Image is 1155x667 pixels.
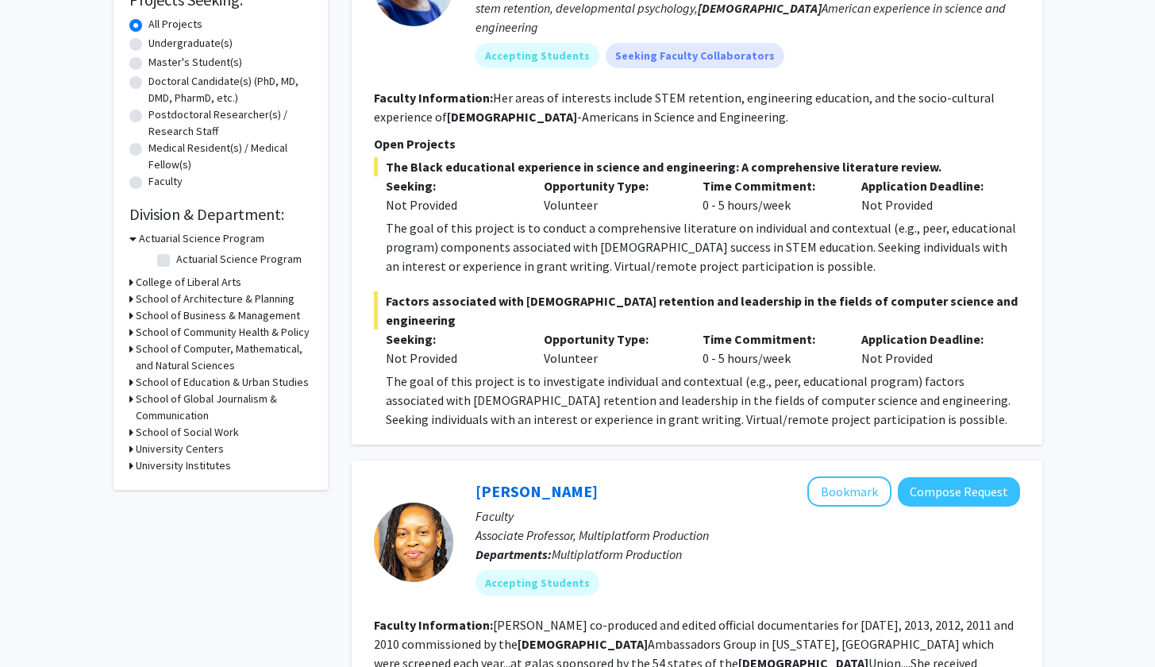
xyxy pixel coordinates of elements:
p: Application Deadline: [861,176,996,195]
p: Seeking: [386,330,521,349]
label: Postdoctoral Researcher(s) / Research Staff [148,106,312,140]
h3: University Institutes [136,457,231,474]
mat-chip: Accepting Students [475,570,599,596]
div: Not Provided [849,330,1008,368]
p: Time Commitment: [703,176,837,195]
h3: School of Global Journalism & Communication [136,391,312,424]
p: The goal of this project is to conduct a comprehensive literature on individual and contextual (e... [386,218,1020,276]
mat-chip: Seeking Faculty Collaborators [606,43,784,68]
span: Factors associated with [DEMOGRAPHIC_DATA] retention and leadership in the fields of computer sci... [374,291,1020,330]
p: Faculty [475,507,1020,526]
p: Associate Professor, Multiplatform Production [475,526,1020,545]
label: Medical Resident(s) / Medical Fellow(s) [148,140,312,173]
div: Not Provided [849,176,1008,214]
b: [DEMOGRAPHIC_DATA] [518,636,648,652]
label: Master's Student(s) [148,54,242,71]
div: Not Provided [386,349,521,368]
b: Departments: [475,546,552,562]
button: Add Welma Redd to Bookmarks [807,476,891,507]
label: Actuarial Science Program [176,251,302,268]
p: The goal of this project is to investigate individual and contextual (e.g., peer, educational pro... [386,372,1020,429]
label: All Projects [148,16,202,33]
label: Doctoral Candidate(s) (PhD, MD, DMD, PharmD, etc.) [148,73,312,106]
p: Open Projects [374,134,1020,153]
p: Application Deadline: [861,330,996,349]
h3: Actuarial Science Program [139,230,264,247]
p: Time Commitment: [703,330,837,349]
span: Multiplatform Production [552,546,682,562]
iframe: Chat [12,596,67,655]
label: Faculty [148,173,183,190]
label: Undergraduate(s) [148,35,233,52]
h2: Division & Department: [129,205,312,224]
p: Opportunity Type: [544,176,679,195]
div: Volunteer [532,330,691,368]
b: Faculty Information: [374,90,493,106]
button: Compose Request to Welma Redd [898,477,1020,507]
div: 0 - 5 hours/week [691,330,849,368]
div: 0 - 5 hours/week [691,176,849,214]
mat-chip: Accepting Students [475,43,599,68]
div: Volunteer [532,176,691,214]
h3: School of Architecture & Planning [136,291,295,307]
h3: School of Social Work [136,424,239,441]
b: Faculty Information: [374,617,493,633]
h3: School of Business & Management [136,307,300,324]
h3: School of Computer, Mathematical, and Natural Sciences [136,341,312,374]
span: The Black educational experience in science and engineering: A comprehensive literature review. [374,157,1020,176]
h3: College of Liberal Arts [136,274,241,291]
h3: University Centers [136,441,224,457]
h3: School of Community Health & Policy [136,324,310,341]
b: [DEMOGRAPHIC_DATA] [447,109,577,125]
h3: School of Education & Urban Studies [136,374,309,391]
a: [PERSON_NAME] [475,481,598,501]
div: Not Provided [386,195,521,214]
p: Opportunity Type: [544,330,679,349]
fg-read-more: Her areas of interests include STEM retention, engineering education, and the socio-cultural expe... [374,90,995,125]
p: Seeking: [386,176,521,195]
